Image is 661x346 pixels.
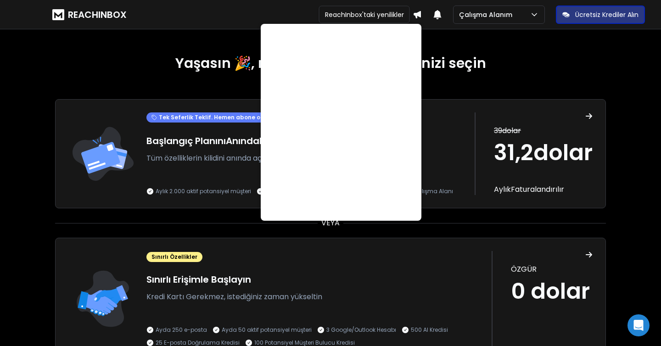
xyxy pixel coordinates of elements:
[410,187,453,195] font: 1 Çalışma Alanı
[52,9,64,20] img: logo
[68,8,127,21] font: REACHINBOX
[511,276,590,307] font: 0 dolar
[494,125,502,136] font: 39
[259,134,313,147] font: Etkinleştirin
[156,326,207,334] font: Ayda 250 e-posta
[175,53,486,73] font: Yaşasın 🎉, nasıl başlamak istediğinizi seçin
[627,314,650,336] div: Intercom Messenger'ı açın
[325,10,404,19] font: ReachInbox'taki yenilikler
[511,264,537,274] font: ÖZGÜR
[459,10,512,19] font: Çalışma Alanım
[146,153,268,163] font: Tüm özelliklerin kilidini anında açın
[533,137,593,168] font: dolar
[494,137,533,168] font: 31,2
[556,6,645,24] button: Ücretsiz Krediler Alın
[411,326,448,334] font: 500 AI Kredisi
[494,184,511,195] font: Aylık
[321,218,340,228] font: VEYA
[146,134,226,147] font: Başlangıç Planını
[222,326,312,334] font: Ayda 50 aktif potansiyel müşteri
[511,184,564,195] font: Faturalandırılır
[326,326,396,334] font: 3 Google/Outlook Hesabı
[156,187,251,195] font: Aylık 2.000 aktif potansiyel müşteri
[146,291,322,302] font: Kredi Kartı Gerekmez, istediğiniz zaman yükseltin
[159,113,346,121] font: Tek Seferlik Teklif. Hemen abone olun ve ek %20 indirim kazanın
[226,134,259,147] font: Anında
[151,253,197,261] font: Sınırlı Özellikler
[146,273,251,286] font: Sınırlı Erişimle Başlayın
[502,125,521,136] font: dolar
[575,10,639,19] font: Ücretsiz Krediler Alın
[68,112,137,195] img: iz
